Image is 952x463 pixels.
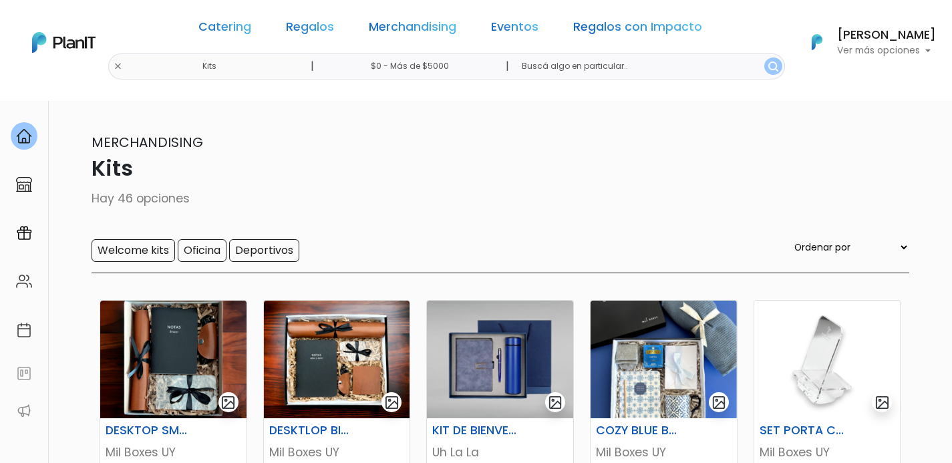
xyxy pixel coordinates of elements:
[369,21,456,37] a: Merchandising
[511,53,784,80] input: Buscá algo en particular..
[16,176,32,192] img: marketplace-4ceaa7011d94191e9ded77b95e3339b90024bf715f7c57f8cf31f2d8c509eaba.svg
[229,239,299,262] input: Deportivos
[16,365,32,381] img: feedback-78b5a0c8f98aac82b08bfc38622c3050aee476f2c9584af64705fc4e61158814.svg
[178,239,226,262] input: Oficina
[16,403,32,419] img: partners-52edf745621dab592f3b2c58e3bca9d71375a7ef29c3b500c9f145b62cc070d4.svg
[837,29,936,41] h6: [PERSON_NAME]
[548,395,563,410] img: gallery-light
[591,301,737,418] img: thumb_Captura_de_pantalla_2024-02-27_102124.png
[106,444,241,461] p: Mil Boxes UY
[384,395,400,410] img: gallery-light
[573,21,702,37] a: Regalos con Impacto
[432,444,568,461] p: Uh La La
[424,424,525,438] h6: KIT DE BIENVENIDA
[261,424,362,438] h6: DESKTLOP BIG BOX
[16,128,32,144] img: home-e721727adea9d79c4d83392d1f703f7f8bce08238fde08b1acbfd93340b81755.svg
[427,301,573,418] img: thumb_WhatsApp_Image_2023-11-27_at_11.34-PhotoRoom.png
[264,301,410,418] img: thumb_IMG_5563-PhotoRoom.png
[875,395,890,410] img: gallery-light
[768,61,778,71] img: search_button-432b6d5273f82d61273b3651a40e1bd1b912527efae98b1b7a1b2c0702e16a8d.svg
[286,21,334,37] a: Regalos
[506,58,509,74] p: |
[92,239,175,262] input: Welcome kits
[711,395,727,410] img: gallery-light
[596,444,732,461] p: Mil Boxes UY
[16,322,32,338] img: calendar-87d922413cdce8b2cf7b7f5f62616a5cf9e4887200fb71536465627b3292af00.svg
[802,27,832,57] img: PlanIt Logo
[32,32,96,53] img: PlanIt Logo
[220,395,236,410] img: gallery-light
[311,58,314,74] p: |
[760,444,895,461] p: Mil Boxes UY
[16,273,32,289] img: people-662611757002400ad9ed0e3c099ab2801c6687ba6c219adb57efc949bc21e19d.svg
[43,132,909,152] p: Merchandising
[269,444,405,461] p: Mil Boxes UY
[794,25,936,59] button: PlanIt Logo [PERSON_NAME] Ver más opciones
[100,301,247,418] img: thumb_IMG_5578-PhotoRoom.png
[114,62,122,71] img: close-6986928ebcb1d6c9903e3b54e860dbc4d054630f23adef3a32610726dff6a82b.svg
[588,424,689,438] h6: COZY BLUE BOX
[491,21,538,37] a: Eventos
[16,225,32,241] img: campaigns-02234683943229c281be62815700db0a1741e53638e28bf9629b52c665b00959.svg
[43,190,909,207] p: Hay 46 opciones
[98,424,198,438] h6: DESKTOP SMALL BOX
[198,21,251,37] a: Catering
[837,46,936,55] p: Ver más opciones
[752,424,852,438] h6: SET PORTA CELULAR
[754,301,901,418] img: thumb_image__copia___copia___copia___copia___copia___copia___copia___copia___copia___copia___copi...
[43,152,909,184] p: Kits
